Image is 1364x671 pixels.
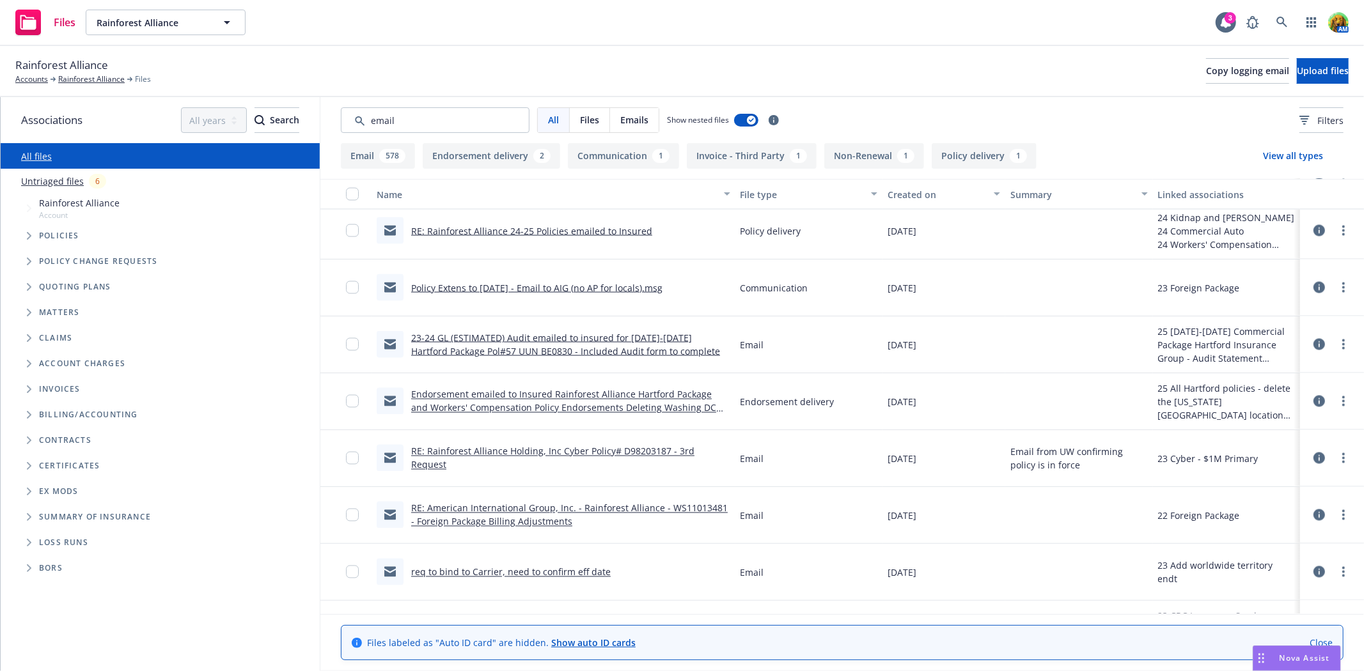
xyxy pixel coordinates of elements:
span: Show nested files [667,114,729,125]
a: more [1336,394,1351,409]
a: Switch app [1299,10,1324,35]
input: Toggle Row Selected [346,509,359,521]
span: [DATE] [888,224,916,238]
button: Endorsement delivery [423,143,560,169]
div: 1 [790,149,807,163]
span: Contracts [39,436,91,444]
div: 23 Foreign Package [1158,281,1240,295]
span: Filters [1317,114,1344,127]
div: Folder Tree Example [1,402,320,581]
div: 22 Foreign Package [1158,509,1240,522]
span: [DATE] [888,338,916,351]
a: Untriaged files [21,174,84,188]
span: Email [741,338,764,351]
a: req to bind to Carrier, need to confirm eff date [411,566,611,578]
button: Upload files [1297,58,1349,84]
span: Billing/Accounting [39,411,138,419]
div: 25 All Hartford policies - delete the [US_STATE][GEOGRAPHIC_DATA] location [1158,382,1295,422]
span: [DATE] [888,509,916,522]
span: Rainforest Alliance [39,196,120,210]
button: Summary [1005,179,1152,210]
div: 1 [1010,149,1027,163]
div: 1 [897,149,914,163]
span: Policy change requests [39,258,157,265]
button: Invoice - Third Party [687,143,817,169]
span: Endorsement delivery [741,395,835,408]
a: more [1336,451,1351,466]
span: [DATE] [888,452,916,465]
button: File type [735,179,882,210]
span: [DATE] [888,281,916,295]
span: Files [580,113,599,127]
a: more [1336,507,1351,523]
div: Tree Example [1,194,320,402]
a: Accounts [15,73,48,85]
input: Toggle Row Selected [346,452,359,465]
div: 23 CRC Insurance Services [1158,609,1295,622]
span: Files [54,17,75,27]
div: 23 Add worldwide territory endt [1158,559,1295,585]
input: Toggle Row Selected [346,224,359,237]
a: RE: American International Group, Inc. - Rainforest Alliance - WS11013481 - Foreign Package Billi... [411,502,728,528]
input: Toggle Row Selected [346,566,359,578]
input: Toggle Row Selected [346,395,359,408]
div: 23 Cyber - $1M Primary [1158,452,1258,465]
span: Associations [21,112,82,128]
a: more [1336,564,1351,580]
div: 24 Workers' Compensation [1158,238,1295,251]
span: Files [135,73,151,85]
span: [DATE] [888,395,916,408]
span: Policies [39,232,79,240]
div: Search [255,108,299,132]
div: Linked associations [1158,188,1295,201]
span: Certificates [39,462,100,470]
button: Copy logging email [1206,58,1289,84]
a: 23-24 GL (ESTIMATED) Audit emailed to insured for [DATE]-[DATE] Hartford Package Pol#57 UUN BE083... [411,332,720,357]
input: Search by keyword... [341,107,529,133]
span: Quoting plans [39,283,111,291]
div: 25 [DATE]-[DATE] Commercial Package Hartford Insurance Group - Audit Statement [1158,325,1295,365]
button: Linked associations [1153,179,1300,210]
span: Policy delivery [741,224,801,238]
a: RE: Rainforest Alliance Holding, Inc Cyber Policy# D98203187 - 3rd Request [411,445,694,471]
button: Communication [568,143,679,169]
button: SearchSearch [255,107,299,133]
span: Invoices [39,385,81,393]
svg: Search [255,115,265,125]
span: Summary of insurance [39,513,151,521]
span: Communication [741,281,808,295]
span: Files labeled as "Auto ID card" are hidden. [367,636,636,649]
span: All [548,113,559,127]
input: Toggle Row Selected [346,338,359,351]
button: Non-Renewal [824,143,924,169]
div: 3 [1225,12,1236,24]
span: Email from UW confirming policy is in force [1010,445,1147,472]
div: 2 [533,149,551,163]
div: Created on [888,188,986,201]
a: RE: Rainforest Alliance 24-25 Policies emailed to Insured [411,225,652,237]
input: Toggle Row Selected [346,281,359,294]
span: [DATE] [888,566,916,579]
div: 24 Commercial Auto [1158,224,1295,238]
span: Ex Mods [39,488,78,495]
span: BORs [39,564,63,572]
div: 6 [89,174,106,189]
a: Search [1269,10,1295,35]
span: Loss Runs [39,539,88,546]
a: Show auto ID cards [551,636,636,649]
span: Copy logging email [1206,65,1289,77]
span: Filters [1299,114,1344,127]
div: 24 Kidnap and [PERSON_NAME] [1158,211,1295,224]
span: Nova Assist [1280,652,1330,663]
div: File type [741,188,863,201]
div: 1 [652,149,670,163]
a: more [1336,223,1351,238]
button: Nova Assist [1253,645,1341,671]
span: Rainforest Alliance [97,16,207,29]
a: Files [10,4,81,40]
a: Rainforest Alliance [58,73,125,85]
span: Rainforest Alliance [15,57,108,73]
span: Upload files [1297,65,1349,77]
button: Filters [1299,107,1344,133]
span: Matters [39,309,79,316]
